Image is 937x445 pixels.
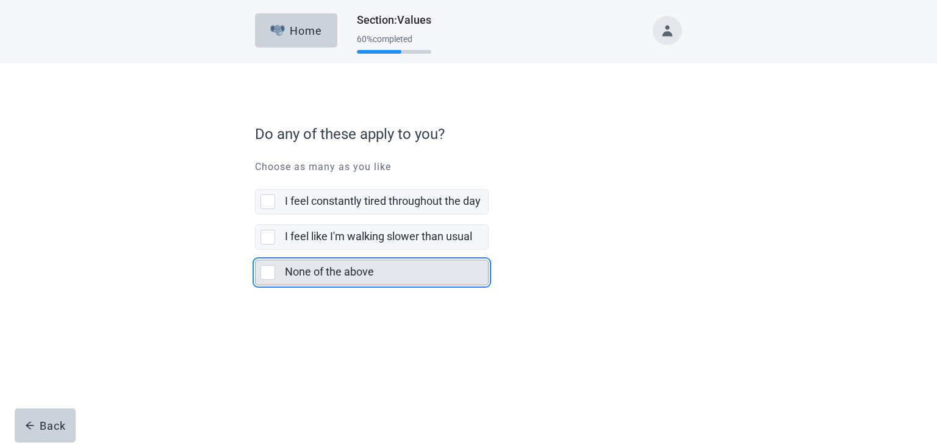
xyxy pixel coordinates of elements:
[15,408,76,443] button: arrow-leftBack
[255,13,337,48] button: ElephantHome
[357,29,431,59] div: Progress section
[285,230,472,243] label: I feel like I'm walking slower than usual
[255,123,676,145] label: Do any of these apply to you?
[270,25,285,36] img: Elephant
[285,194,481,207] label: I feel constantly tired throughout the day
[357,12,431,29] h1: Section : Values
[357,34,431,44] div: 60 % completed
[255,260,489,285] div: None of the above, checkbox, not selected
[255,224,489,250] div: I feel like I'm walking slower than usual, checkbox, not selected
[270,24,323,37] div: Home
[255,160,682,174] p: Choose as many as you like
[25,419,66,432] div: Back
[653,16,682,45] button: Toggle account menu
[255,189,489,215] div: I feel constantly tired throughout the day, checkbox, not selected
[285,265,374,278] label: None of the above
[25,421,35,430] span: arrow-left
